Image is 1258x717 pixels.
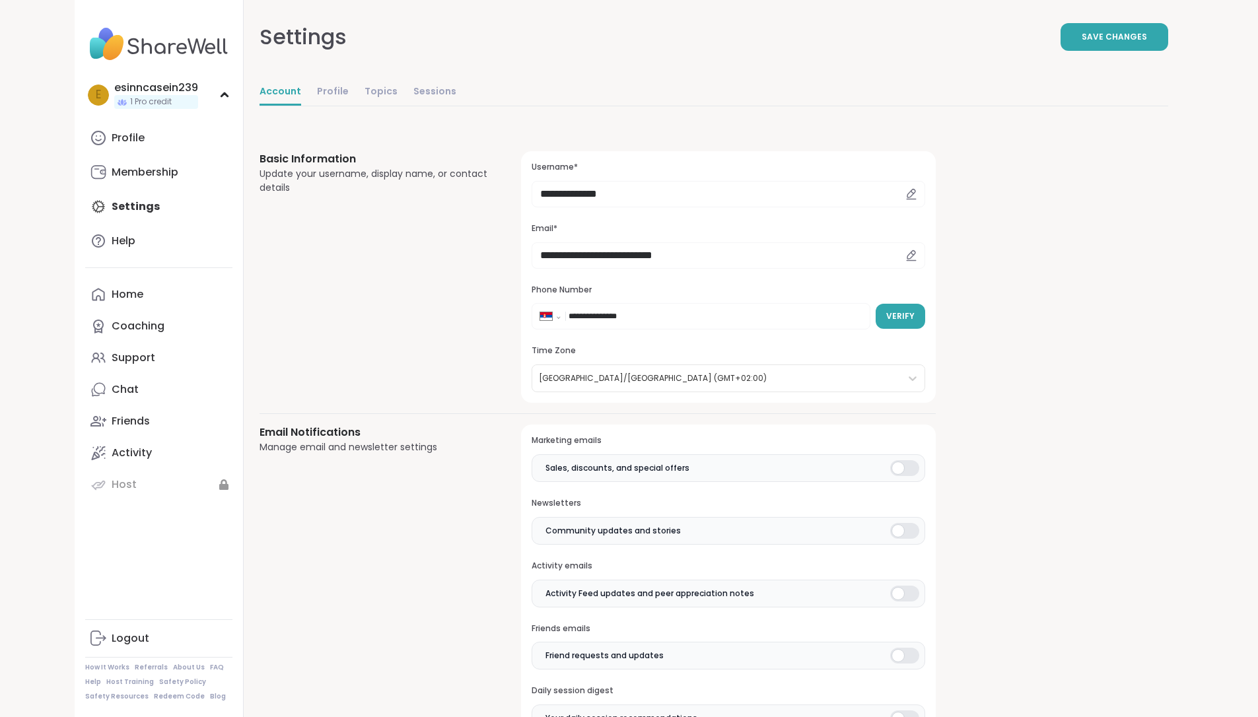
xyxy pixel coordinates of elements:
h3: Marketing emails [532,435,925,446]
h3: Activity emails [532,561,925,572]
h3: Newsletters [532,498,925,509]
span: e [96,86,101,104]
a: Home [85,279,232,310]
a: Account [260,79,301,106]
div: Host [112,477,137,492]
span: Save Changes [1082,31,1147,43]
img: ShareWell Nav Logo [85,21,232,67]
a: Redeem Code [154,692,205,701]
div: Logout [112,631,149,646]
button: Verify [876,304,925,329]
a: Referrals [135,663,168,672]
a: Logout [85,623,232,654]
span: Activity Feed updates and peer appreciation notes [545,588,754,599]
div: Manage email and newsletter settings [260,440,490,454]
a: About Us [173,663,205,672]
div: Profile [112,131,145,145]
a: Help [85,677,101,687]
div: Settings [260,21,347,53]
a: Help [85,225,232,257]
a: Activity [85,437,232,469]
h3: Basic Information [260,151,490,167]
a: Chat [85,374,232,405]
a: Support [85,342,232,374]
a: FAQ [210,663,224,672]
div: Friends [112,414,150,428]
span: Verify [886,310,915,322]
h3: Username* [532,162,925,173]
h3: Time Zone [532,345,925,357]
a: Safety Policy [159,677,206,687]
div: Activity [112,446,152,460]
span: Friend requests and updates [545,650,664,662]
h3: Email Notifications [260,425,490,440]
a: Host [85,469,232,500]
button: Save Changes [1061,23,1168,51]
span: 1 Pro credit [130,96,172,108]
span: Sales, discounts, and special offers [545,462,689,474]
h3: Phone Number [532,285,925,296]
div: Help [112,234,135,248]
a: Profile [317,79,349,106]
div: Chat [112,382,139,397]
div: Coaching [112,319,164,333]
a: Coaching [85,310,232,342]
a: Safety Resources [85,692,149,701]
h3: Daily session digest [532,685,925,697]
div: Membership [112,165,178,180]
div: Support [112,351,155,365]
a: Profile [85,122,232,154]
a: How It Works [85,663,129,672]
span: Community updates and stories [545,525,681,537]
h3: Email* [532,223,925,234]
h3: Friends emails [532,623,925,634]
a: Membership [85,156,232,188]
a: Sessions [413,79,456,106]
a: Friends [85,405,232,437]
a: Host Training [106,677,154,687]
div: esinncasein239 [114,81,198,95]
div: Home [112,287,143,302]
a: Blog [210,692,226,701]
a: Topics [365,79,398,106]
div: Update your username, display name, or contact details [260,167,490,195]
